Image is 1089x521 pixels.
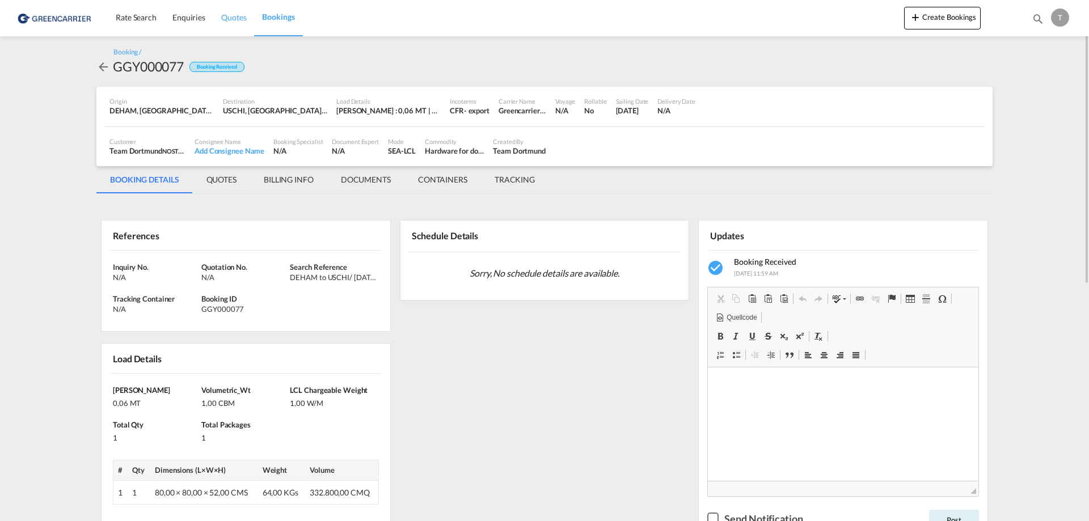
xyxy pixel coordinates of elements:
[904,7,981,29] button: icon-plus 400-fgCreate Bookings
[760,329,776,344] a: Durchgestrichen
[258,460,306,480] th: Weight
[970,488,976,494] span: Größe ändern
[708,367,978,481] iframe: WYSIWYG-Editor, editor2
[310,488,370,497] span: 332.800,00 CMQ
[934,291,950,306] a: Sonderzeichen einfügen
[728,348,744,362] a: Liste
[150,460,258,480] th: Dimensions (L×W×H)
[481,166,548,193] md-tab-item: TRACKING
[811,291,826,306] a: Wiederherstellen (Strg+Y)
[262,12,294,22] span: Bookings
[113,304,199,314] div: N/A
[425,137,484,146] div: Commodity
[902,291,918,306] a: Tabelle
[760,291,776,306] a: Als Klartext einfügen (Strg+Umschalt+V)
[725,313,757,323] span: Quellcode
[744,329,760,344] a: Unterstrichen (Strg+U)
[155,488,248,497] span: 80,00 × 80,00 × 52,00 CMS
[109,146,185,156] div: Team Dortmund
[96,60,110,74] md-icon: icon-arrow-left
[273,137,323,146] div: Booking Specialist
[17,5,94,31] img: 1378a7308afe11ef83610d9e779c6b34.png
[1032,12,1044,29] div: icon-magnify
[201,304,287,314] div: GGY000077
[707,259,725,277] md-icon: icon-checkbox-marked-circle
[868,291,884,306] a: Link entfernen
[110,348,166,368] div: Load Details
[113,430,199,443] div: 1
[305,460,378,480] th: Volume
[290,395,375,408] div: 1,00 W/M
[201,430,287,443] div: 1
[1032,12,1044,25] md-icon: icon-magnify
[128,460,150,480] th: Qty
[657,105,695,116] div: N/A
[404,166,481,193] md-tab-item: CONTAINERS
[109,105,214,116] div: DEHAM, Hamburg, Germany, Western Europe, Europe
[332,137,379,146] div: Document Expert
[162,146,231,155] span: NOSTA SEA & AIR GMBH
[273,146,323,156] div: N/A
[290,272,375,282] div: DEHAM to USCHI/ 08 September, 2025
[712,310,760,325] a: Quellcode
[113,395,199,408] div: 0,06 MT
[113,262,149,272] span: Inquiry No.
[712,348,728,362] a: Nummerierte Liste einfügen/entfernen
[336,105,441,116] div: [PERSON_NAME] : 0,06 MT | Volumetric Wt : 1,00 CBM | Chargeable Wt : 1,00 W/M
[128,480,150,505] td: 1
[776,329,792,344] a: Tiefgestellt
[113,48,141,57] div: Booking /
[195,137,264,146] div: Consignee Name
[744,291,760,306] a: Einfügen (Strg+V)
[763,348,779,362] a: Einzug vergrößern
[712,329,728,344] a: Fett (Strg+B)
[829,291,849,306] a: Rechtschreibprüfung während der Texteingabe (SCAYT)
[223,97,327,105] div: Destination
[465,262,624,284] span: Sorry, No schedule details are available.
[113,57,184,75] div: GGY000077
[113,480,128,505] td: 1
[201,420,251,429] span: Total Packages
[195,146,264,156] div: Add Consignee Name
[201,294,237,303] span: Booking ID
[113,294,175,303] span: Tracking Container
[290,262,347,272] span: Search Reference
[189,62,244,73] div: Booking Received
[493,137,546,146] div: Created By
[450,97,489,105] div: Incoterms
[657,97,695,105] div: Delivery Date
[1051,9,1069,27] div: T
[388,146,416,156] div: SEA-LCL
[499,97,546,105] div: Carrier Name
[109,97,214,105] div: Origin
[332,146,379,156] div: N/A
[584,105,606,116] div: No
[110,225,243,245] div: References
[96,166,548,193] md-pagination-wrapper: Use the left and right arrow keys to navigate between tabs
[792,329,808,344] a: Hochgestellt
[728,329,744,344] a: Kursiv (Strg+I)
[409,225,542,247] div: Schedule Details
[918,291,934,306] a: Horizontale Linie einfügen
[884,291,900,306] a: Anker
[848,348,864,362] a: Blocksatz
[223,105,327,116] div: USCHI, Chicago, IL, United States, North America, Americas
[734,270,778,277] span: [DATE] 11:59 AM
[172,12,205,22] span: Enquiries
[800,348,816,362] a: Linksbündig
[584,97,606,105] div: Rollable
[113,420,143,429] span: Total Qty
[109,137,185,146] div: Customer
[555,105,575,116] div: N/A
[250,166,327,193] md-tab-item: BILLING INFO
[734,257,796,266] span: Booking Received
[113,460,128,480] th: #
[852,291,868,306] a: Link einfügen/editieren (Strg+K)
[616,97,649,105] div: Sailing Date
[795,291,811,306] a: Rückgängig (Strg+Z)
[201,395,287,408] div: 1,00 CBM
[811,329,826,344] a: Formatierung entfernen
[464,105,489,116] div: - export
[263,488,298,497] span: 64,00 KGs
[96,57,113,75] div: icon-arrow-left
